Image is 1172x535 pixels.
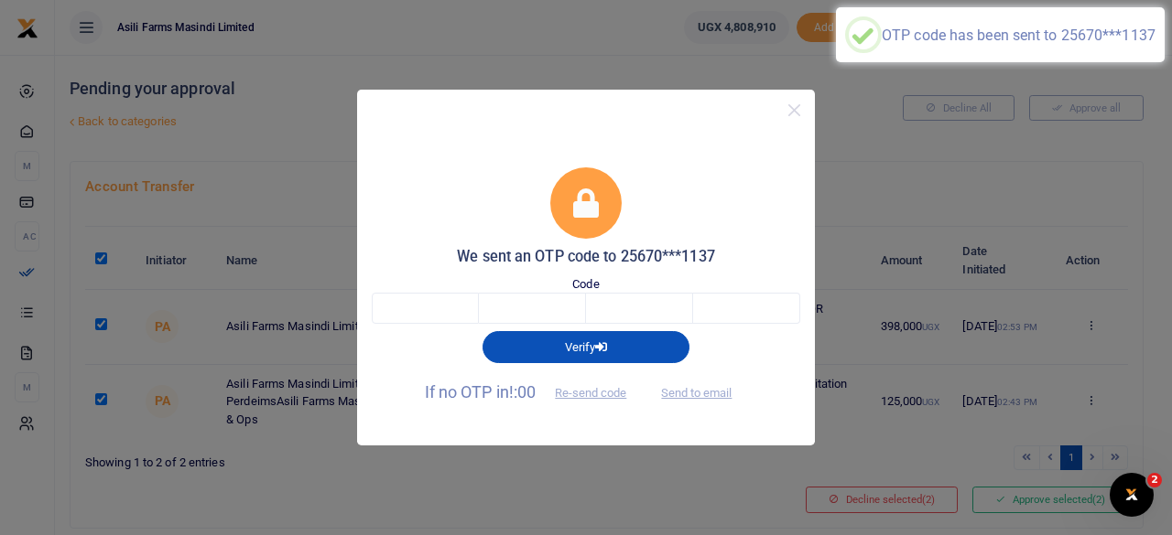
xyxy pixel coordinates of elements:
[572,275,599,294] label: Code
[425,382,643,401] span: If no OTP in
[781,97,808,123] button: Close
[882,27,1156,44] div: OTP code has been sent to 25670***1137
[1147,473,1162,487] span: 2
[1110,473,1154,517] iframe: Intercom live chat
[372,248,800,266] h5: We sent an OTP code to 25670***1137
[509,382,536,401] span: !:00
[483,331,689,362] button: Verify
